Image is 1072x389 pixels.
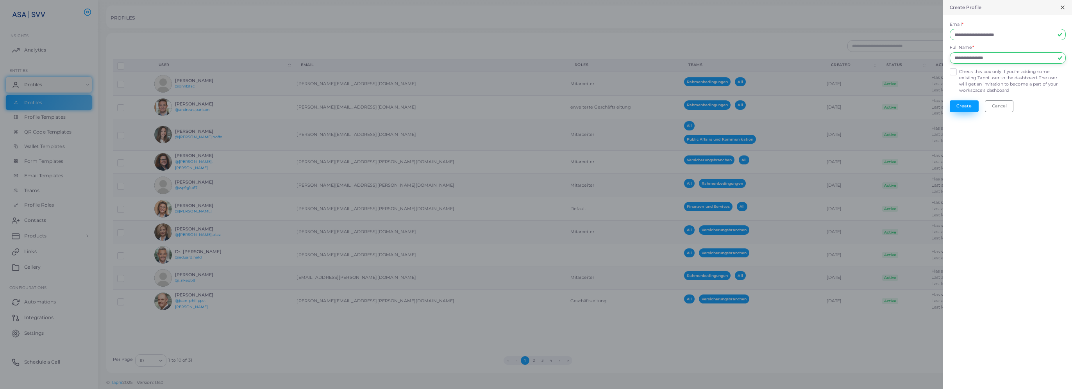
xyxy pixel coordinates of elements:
[950,100,979,112] button: Create
[950,5,982,10] h5: Create Profile
[959,69,1065,94] label: Check this box only if you're adding some existing Tapni user to the dashboard. The user will get...
[985,100,1013,112] button: Cancel
[950,45,974,51] label: Full Name
[950,21,964,28] label: Email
